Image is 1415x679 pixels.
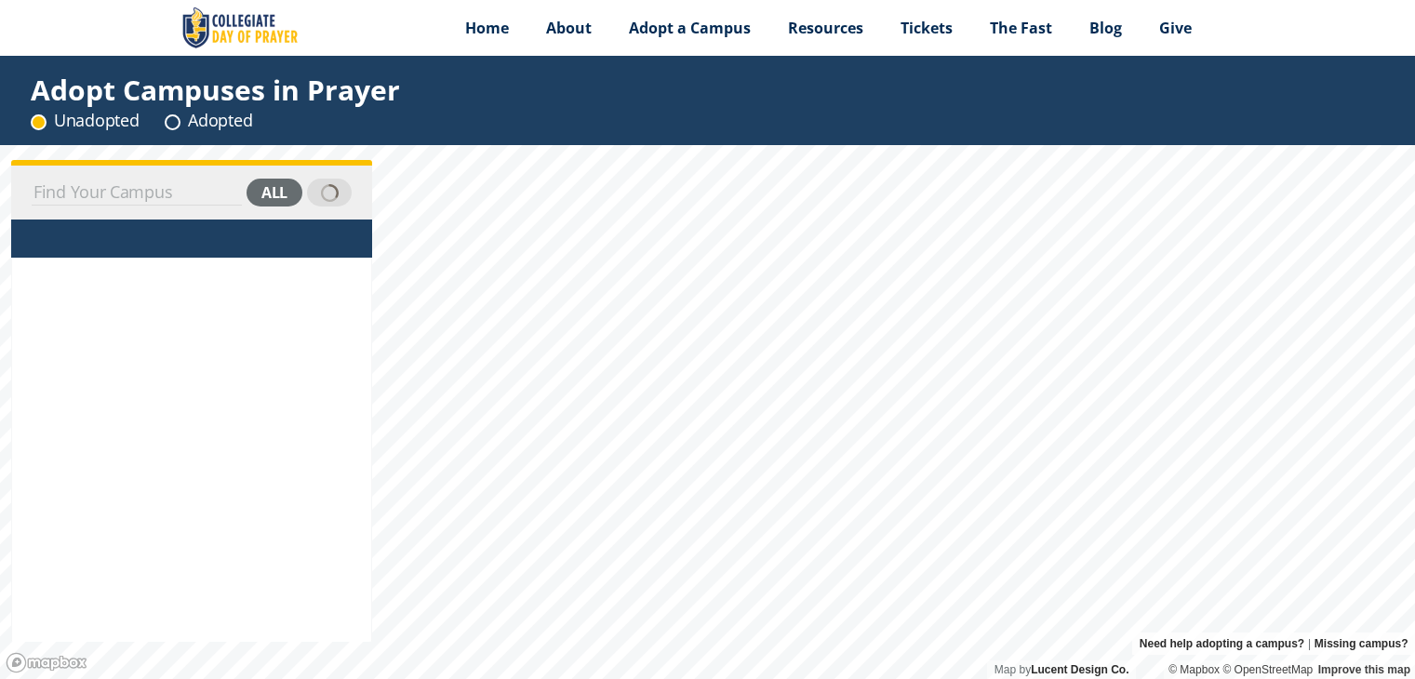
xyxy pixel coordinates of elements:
div: Map by [987,660,1136,679]
a: Need help adopting a campus? [1140,632,1304,655]
div: Adopted [165,109,252,132]
a: Home [447,5,527,51]
a: Missing campus? [1315,632,1408,655]
a: Resources [769,5,882,51]
a: Adopt a Campus [610,5,769,51]
div: Adopt Campuses in Prayer [31,78,400,101]
span: Resources [788,18,863,38]
span: The Fast [990,18,1052,38]
a: Mapbox logo [6,652,87,673]
span: About [546,18,592,38]
a: OpenStreetMap [1222,663,1313,676]
a: The Fast [971,5,1071,51]
a: Improve this map [1318,663,1410,676]
a: Tickets [882,5,971,51]
div: | [1132,632,1415,655]
span: Give [1159,18,1192,38]
a: Give [1141,5,1210,51]
a: Mapbox [1168,663,1220,676]
a: Lucent Design Co. [1031,663,1128,676]
div: Unadopted [31,109,139,132]
div: all [247,179,302,206]
span: Home [465,18,509,38]
span: Tickets [901,18,953,38]
a: Blog [1071,5,1141,51]
a: About [527,5,610,51]
span: Adopt a Campus [629,18,751,38]
span: Blog [1089,18,1122,38]
input: Find Your Campus [32,180,242,206]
